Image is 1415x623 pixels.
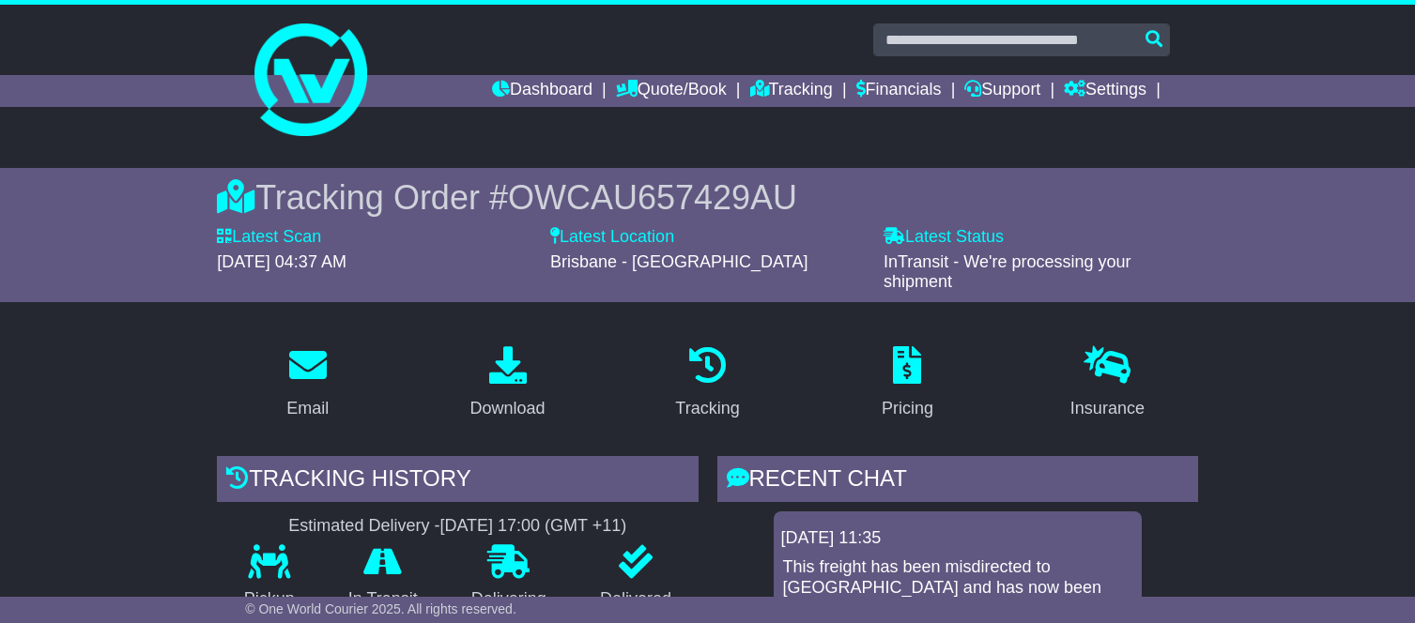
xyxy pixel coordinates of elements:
div: [DATE] 17:00 (GMT +11) [439,516,626,537]
p: Pickup [217,589,321,610]
a: Pricing [869,340,946,428]
a: Tracking [750,75,833,107]
label: Latest Location [550,227,674,248]
p: In Transit [321,589,444,610]
span: InTransit - We're processing your shipment [884,252,1131,292]
label: Latest Status [884,227,1004,248]
span: Brisbane - [GEOGRAPHIC_DATA] [550,252,807,271]
div: Estimated Delivery - [217,516,698,537]
div: RECENT CHAT [717,456,1198,507]
a: Download [458,340,558,428]
span: OWCAU657429AU [508,178,797,217]
div: Tracking history [217,456,698,507]
span: © One World Courier 2025. All rights reserved. [245,601,516,616]
div: Email [286,396,329,421]
div: Insurance [1070,396,1145,421]
a: Email [274,340,341,428]
div: Tracking [675,396,739,421]
div: Download [470,396,546,421]
a: Quote/Book [616,75,727,107]
label: Latest Scan [217,227,321,248]
span: [DATE] 04:37 AM [217,252,346,271]
a: Support [964,75,1040,107]
p: Delivering [444,589,573,610]
div: [DATE] 11:35 [781,528,1134,549]
div: Tracking Order # [217,177,1198,218]
a: Settings [1064,75,1146,107]
a: Financials [856,75,942,107]
div: Pricing [882,396,933,421]
a: Insurance [1058,340,1157,428]
a: Dashboard [492,75,592,107]
a: Tracking [663,340,751,428]
p: Delivered [573,589,698,610]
